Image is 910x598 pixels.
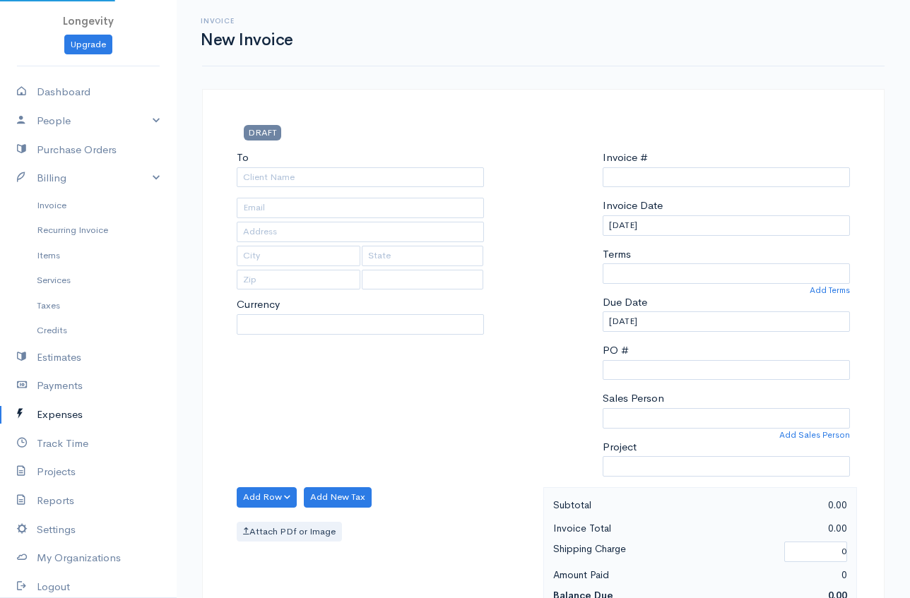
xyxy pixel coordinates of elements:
[237,270,360,290] input: Zip
[603,342,629,359] label: PO #
[603,215,850,236] input: dd-mm-yyyy
[700,566,854,584] div: 0
[603,390,664,407] label: Sales Person
[546,566,700,584] div: Amount Paid
[779,429,850,441] a: Add Sales Person
[362,246,483,266] input: State
[603,294,647,311] label: Due Date
[810,284,850,297] a: Add Terms
[237,198,484,218] input: Email
[700,496,854,514] div: 0.00
[546,520,700,537] div: Invoice Total
[237,522,342,542] label: Attach PDf or Image
[603,198,663,214] label: Invoice Date
[603,150,648,166] label: Invoice #
[237,297,280,313] label: Currency
[237,150,249,166] label: To
[700,520,854,537] div: 0.00
[603,439,637,455] label: Project
[237,167,484,188] input: Client Name
[64,35,112,55] a: Upgrade
[237,222,484,242] input: Address
[603,311,850,332] input: dd-mm-yyyy
[237,246,360,266] input: City
[304,487,372,508] button: Add New Tax
[201,31,293,49] h1: New Invoice
[603,246,631,263] label: Terms
[546,540,777,563] div: Shipping Charge
[237,487,297,508] button: Add Row
[546,496,700,514] div: Subtotal
[63,14,114,28] span: Longevity
[201,17,293,25] h6: Invoice
[244,125,281,140] span: DRAFT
